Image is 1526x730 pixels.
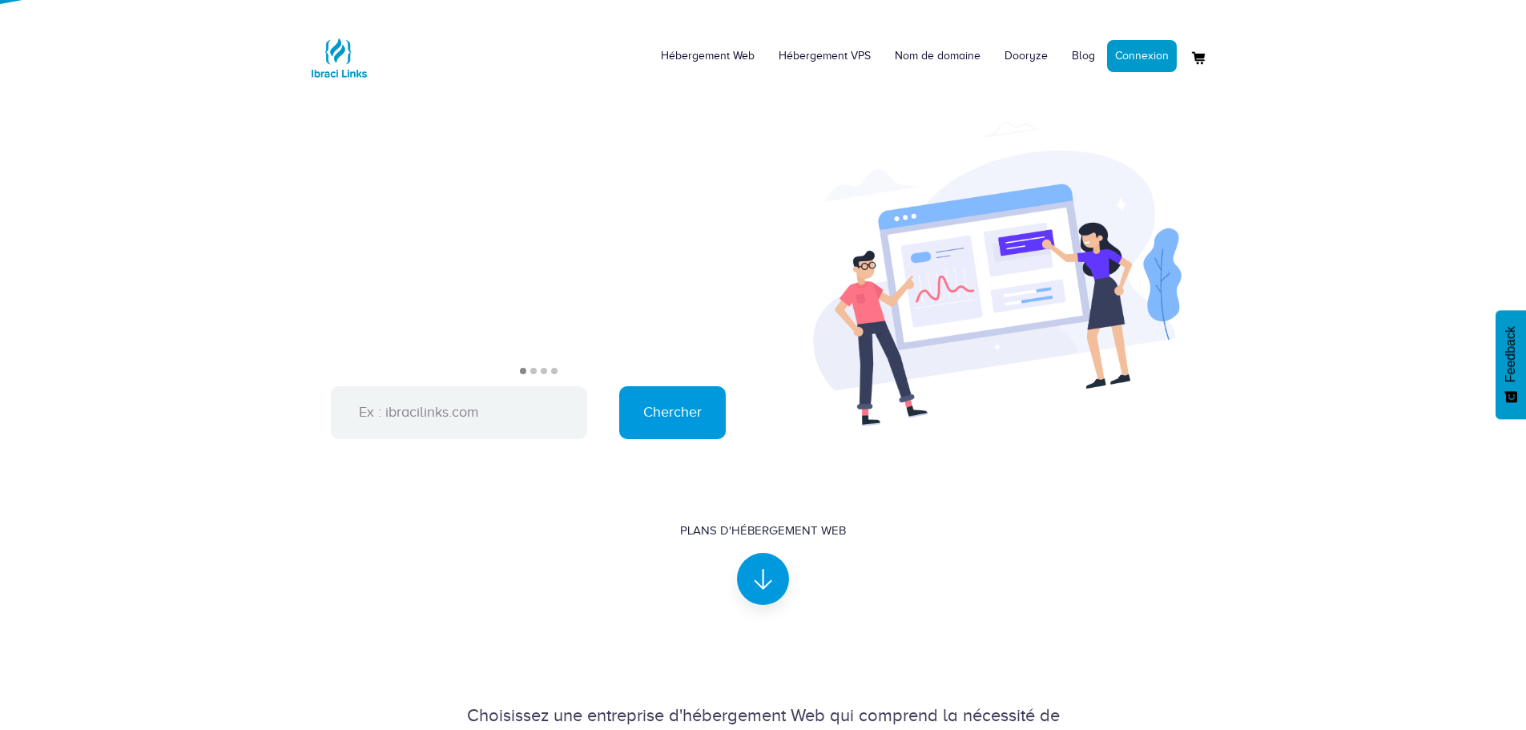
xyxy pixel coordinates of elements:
a: Dooryze [993,32,1060,80]
button: Feedback - Afficher l’enquête [1496,310,1526,419]
a: Hébergement Web [649,32,767,80]
span: Feedback [1504,326,1518,382]
a: Nom de domaine [883,32,993,80]
img: Logo Ibraci Links [307,26,371,90]
a: Plans d'hébergement Web [680,522,846,591]
a: Blog [1060,32,1107,80]
a: Connexion [1107,40,1177,72]
a: Hébergement VPS [767,32,883,80]
a: Logo Ibraci Links [307,12,371,90]
div: Plans d'hébergement Web [680,522,846,539]
input: Chercher [619,386,726,439]
input: Ex : ibracilinks.com [331,386,587,439]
